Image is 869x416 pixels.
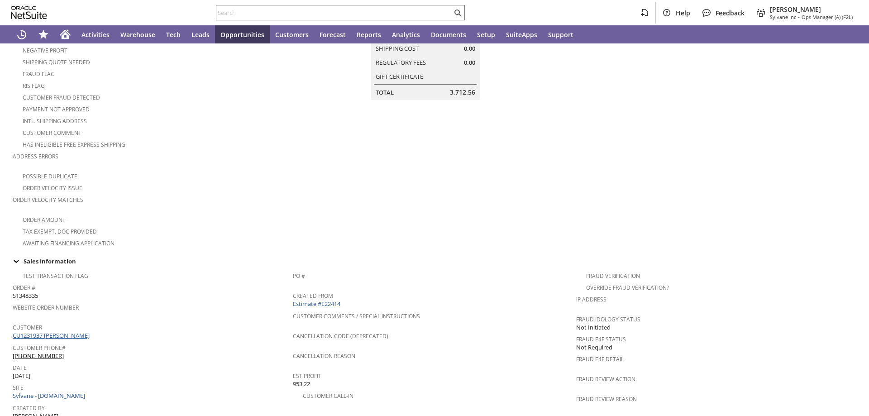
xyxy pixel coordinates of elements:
[376,58,426,67] a: Regulatory Fees
[23,47,67,54] a: Negative Profit
[60,29,71,40] svg: Home
[452,7,463,18] svg: Search
[464,58,475,67] span: 0.00
[576,375,635,383] a: Fraud Review Action
[23,272,88,280] a: Test Transaction Flag
[425,25,472,43] a: Documents
[376,72,423,81] a: Gift Certificate
[477,30,495,39] span: Setup
[293,352,355,360] a: Cancellation Reason
[13,352,64,360] a: [PHONE_NUMBER]
[38,29,49,40] svg: Shortcuts
[376,88,394,96] a: Total
[431,30,466,39] span: Documents
[23,141,125,148] a: Has Ineligible Free Express Shipping
[293,372,321,380] a: Est Profit
[13,384,24,392] a: Site
[23,239,115,247] a: Awaiting Financing Application
[191,30,210,39] span: Leads
[23,58,90,66] a: Shipping Quote Needed
[23,184,82,192] a: Order Velocity Issue
[472,25,501,43] a: Setup
[23,172,77,180] a: Possible Duplicate
[357,30,381,39] span: Reports
[13,344,66,352] a: Customer Phone#
[23,129,81,137] a: Customer Comment
[13,364,27,372] a: Date
[293,272,305,280] a: PO #
[450,88,475,97] span: 3,712.56
[576,355,624,363] a: Fraud E4F Detail
[9,255,856,267] div: Sales Information
[13,153,58,160] a: Address Errors
[23,117,87,125] a: Intl. Shipping Address
[215,25,270,43] a: Opportunities
[186,25,215,43] a: Leads
[293,332,388,340] a: Cancellation Code (deprecated)
[770,5,853,14] span: [PERSON_NAME]
[770,14,796,20] span: Sylvane Inc
[351,25,387,43] a: Reports
[54,25,76,43] a: Home
[270,25,314,43] a: Customers
[376,44,419,53] a: Shipping Cost
[216,7,452,18] input: Search
[464,44,475,53] span: 0.00
[275,30,309,39] span: Customers
[586,284,669,292] a: Override Fraud Verification?
[13,196,83,204] a: Order Velocity Matches
[13,304,79,311] a: Website Order Number
[11,6,47,19] svg: logo
[676,9,690,17] span: Help
[501,25,543,43] a: SuiteApps
[506,30,537,39] span: SuiteApps
[120,30,155,39] span: Warehouse
[387,25,425,43] a: Analytics
[716,9,745,17] span: Feedback
[166,30,181,39] span: Tech
[115,25,161,43] a: Warehouse
[23,70,55,78] a: Fraud Flag
[293,312,420,320] a: Customer Comments / Special Instructions
[23,228,97,235] a: Tax Exempt. Doc Provided
[392,30,420,39] span: Analytics
[576,296,606,303] a: IP Address
[293,292,333,300] a: Created From
[320,30,346,39] span: Forecast
[303,392,353,400] a: Customer Call-in
[13,284,35,292] a: Order #
[13,404,45,412] a: Created By
[9,255,860,267] td: Sales Information
[23,216,66,224] a: Order Amount
[11,25,33,43] a: Recent Records
[576,335,626,343] a: Fraud E4F Status
[293,380,310,388] span: 953.22
[13,331,92,339] a: CU1231937 [PERSON_NAME]
[576,316,640,323] a: Fraud Idology Status
[13,324,42,331] a: Customer
[543,25,579,43] a: Support
[576,395,637,403] a: Fraud Review Reason
[81,30,110,39] span: Activities
[586,272,640,280] a: Fraud Verification
[23,105,90,113] a: Payment not approved
[13,392,87,400] a: Sylvane - [DOMAIN_NAME]
[802,14,853,20] span: Ops Manager (A) (F2L)
[548,30,573,39] span: Support
[23,94,100,101] a: Customer Fraud Detected
[76,25,115,43] a: Activities
[314,25,351,43] a: Forecast
[33,25,54,43] div: Shortcuts
[161,25,186,43] a: Tech
[220,30,264,39] span: Opportunities
[16,29,27,40] svg: Recent Records
[13,372,30,380] span: [DATE]
[293,300,343,308] a: Estimate #E22414
[576,323,611,332] span: Not Initiated
[798,14,800,20] span: -
[576,343,612,352] span: Not Required
[23,82,45,90] a: RIS flag
[13,292,38,300] span: S1348335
